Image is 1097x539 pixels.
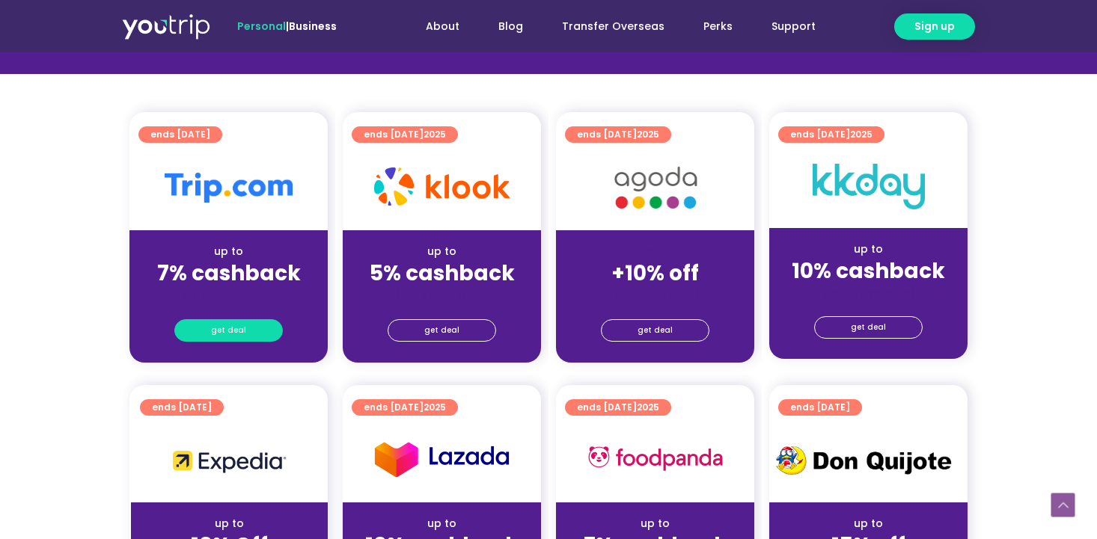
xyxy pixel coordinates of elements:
[141,287,316,303] div: (for stays only)
[543,13,684,40] a: Transfer Overseas
[479,13,543,40] a: Blog
[157,259,301,288] strong: 7% cashback
[140,399,224,416] a: ends [DATE]
[143,516,316,532] div: up to
[138,126,222,143] a: ends [DATE]
[781,285,956,301] div: (for stays only)
[752,13,835,40] a: Support
[174,319,283,342] a: get deal
[141,244,316,259] div: up to
[637,128,659,141] span: 2025
[637,401,659,413] span: 2025
[406,13,479,40] a: About
[377,13,835,40] nav: Menu
[781,241,956,257] div: up to
[370,259,515,288] strong: 5% cashback
[568,516,742,532] div: up to
[424,128,446,141] span: 2025
[601,319,709,342] a: get deal
[790,399,850,416] span: ends [DATE]
[237,19,337,34] span: |
[790,126,873,143] span: ends [DATE]
[778,399,862,416] a: ends [DATE]
[237,19,286,34] span: Personal
[778,126,884,143] a: ends [DATE]2025
[641,244,669,259] span: up to
[388,319,496,342] a: get deal
[565,126,671,143] a: ends [DATE]2025
[211,320,246,341] span: get deal
[684,13,752,40] a: Perks
[352,399,458,416] a: ends [DATE]2025
[565,399,671,416] a: ends [DATE]2025
[781,516,956,532] div: up to
[150,126,210,143] span: ends [DATE]
[894,13,975,40] a: Sign up
[577,126,659,143] span: ends [DATE]
[355,516,529,532] div: up to
[638,320,673,341] span: get deal
[364,399,446,416] span: ends [DATE]
[792,256,945,286] strong: 10% cashback
[577,399,659,416] span: ends [DATE]
[851,317,886,338] span: get deal
[289,19,337,34] a: Business
[355,287,529,303] div: (for stays only)
[424,401,446,413] span: 2025
[850,128,873,141] span: 2025
[152,399,212,416] span: ends [DATE]
[352,126,458,143] a: ends [DATE]2025
[355,244,529,259] div: up to
[914,19,955,34] span: Sign up
[611,259,699,288] strong: +10% off
[364,126,446,143] span: ends [DATE]
[424,320,459,341] span: get deal
[814,316,923,339] a: get deal
[568,287,742,303] div: (for stays only)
